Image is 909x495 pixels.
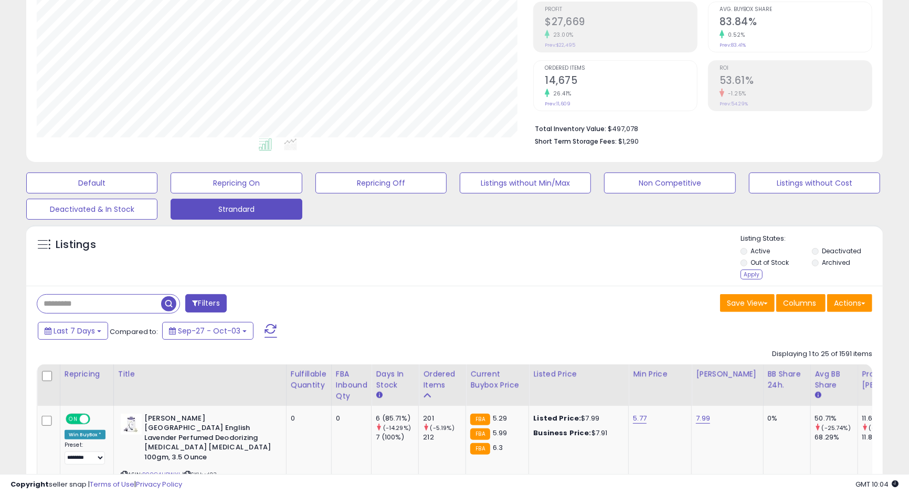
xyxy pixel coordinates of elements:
li: $497,078 [535,122,864,134]
label: Active [751,246,770,255]
div: Repricing [65,369,109,380]
strong: Copyright [10,479,49,489]
button: Save View [720,294,775,312]
h2: 83.84% [720,16,872,30]
div: Listed Price [533,369,624,380]
small: (-5.19%) [430,424,454,432]
span: Last 7 Days [54,326,95,336]
span: 5.29 [493,413,508,423]
small: FBA [470,428,490,440]
small: (-25.74%) [822,424,851,432]
small: 0.52% [724,31,745,39]
span: $1,290 [618,136,639,146]
span: 5.99 [493,428,508,438]
div: 0 [336,414,364,423]
div: $7.91 [533,428,620,438]
h2: $27,669 [545,16,697,30]
small: Avg BB Share. [815,391,821,400]
div: Days In Stock [376,369,414,391]
span: Ordered Items [545,66,697,71]
div: FBA inbound Qty [336,369,367,402]
small: Prev: 11,609 [545,101,570,107]
span: OFF [89,414,105,423]
small: -1.25% [724,90,746,98]
b: Short Term Storage Fees: [535,137,617,146]
div: 212 [423,433,466,442]
small: Prev: $22,495 [545,42,575,48]
div: Displaying 1 to 25 of 1591 items [772,349,872,359]
div: 7 (100%) [376,433,418,442]
div: seller snap | | [10,480,182,490]
button: Sep-27 - Oct-03 [162,322,253,340]
div: 68.29% [815,433,858,442]
p: Listing States: [741,234,883,244]
div: Avg BB Share [815,369,853,391]
label: Archived [822,258,850,267]
span: ON [67,414,80,423]
button: Default [26,173,157,193]
div: Current Buybox Price [470,369,524,391]
button: Last 7 Days [38,322,108,340]
label: Out of Stock [751,258,789,267]
span: | SKU: yl23 [182,470,217,479]
b: [PERSON_NAME][GEOGRAPHIC_DATA] English Lavender Perfumed Deodorizing [MEDICAL_DATA] [MEDICAL_DATA... [144,414,272,465]
div: Win BuyBox * [65,430,105,439]
div: Title [118,369,282,380]
div: Preset: [65,442,105,465]
h2: 14,675 [545,74,697,89]
span: Sep-27 - Oct-03 [178,326,240,336]
small: (-14.29%) [383,424,411,432]
button: Listings without Min/Max [460,173,591,193]
button: Columns [776,294,826,312]
small: FBA [470,443,490,455]
small: Days In Stock. [376,391,382,400]
div: 50.71% [815,414,858,423]
button: Repricing Off [315,173,447,193]
div: BB Share 24h. [768,369,806,391]
small: 26.41% [549,90,572,98]
small: FBA [470,414,490,425]
button: Listings without Cost [749,173,880,193]
b: Listed Price: [533,413,581,423]
small: Prev: 83.41% [720,42,746,48]
button: Repricing On [171,173,302,193]
button: Deactivated & In Stock [26,199,157,220]
h5: Listings [56,238,96,252]
a: Privacy Policy [136,479,182,489]
button: Non Competitive [604,173,735,193]
small: (-1.36%) [869,424,894,432]
img: 31QnNP4XO-L._SL40_.jpg [121,414,142,435]
div: Ordered Items [423,369,461,391]
span: 2025-10-11 10:04 GMT [855,479,899,489]
a: Terms of Use [90,479,134,489]
button: Actions [827,294,872,312]
span: Profit [545,7,697,13]
b: Total Inventory Value: [535,124,606,133]
button: Filters [185,294,226,313]
h2: 53.61% [720,74,872,89]
a: 5.77 [633,413,647,424]
a: B00G4UBWYI [142,470,181,479]
div: 0 [291,414,323,423]
label: Deactivated [822,246,861,255]
div: [PERSON_NAME] [696,369,758,380]
span: Avg. Buybox Share [720,7,872,13]
button: Strandard [171,199,302,220]
span: ROI [720,66,872,71]
b: Business Price: [533,428,591,438]
span: Compared to: [110,327,158,337]
span: Columns [783,298,816,308]
div: Min Price [633,369,687,380]
div: 6 (85.71%) [376,414,418,423]
small: 23.00% [549,31,574,39]
a: 7.99 [696,413,710,424]
small: Prev: 54.29% [720,101,748,107]
span: 6.3 [493,443,503,453]
div: 201 [423,414,466,423]
div: Fulfillable Quantity [291,369,327,391]
div: Apply [741,270,763,279]
div: 0% [768,414,802,423]
div: $7.99 [533,414,620,423]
